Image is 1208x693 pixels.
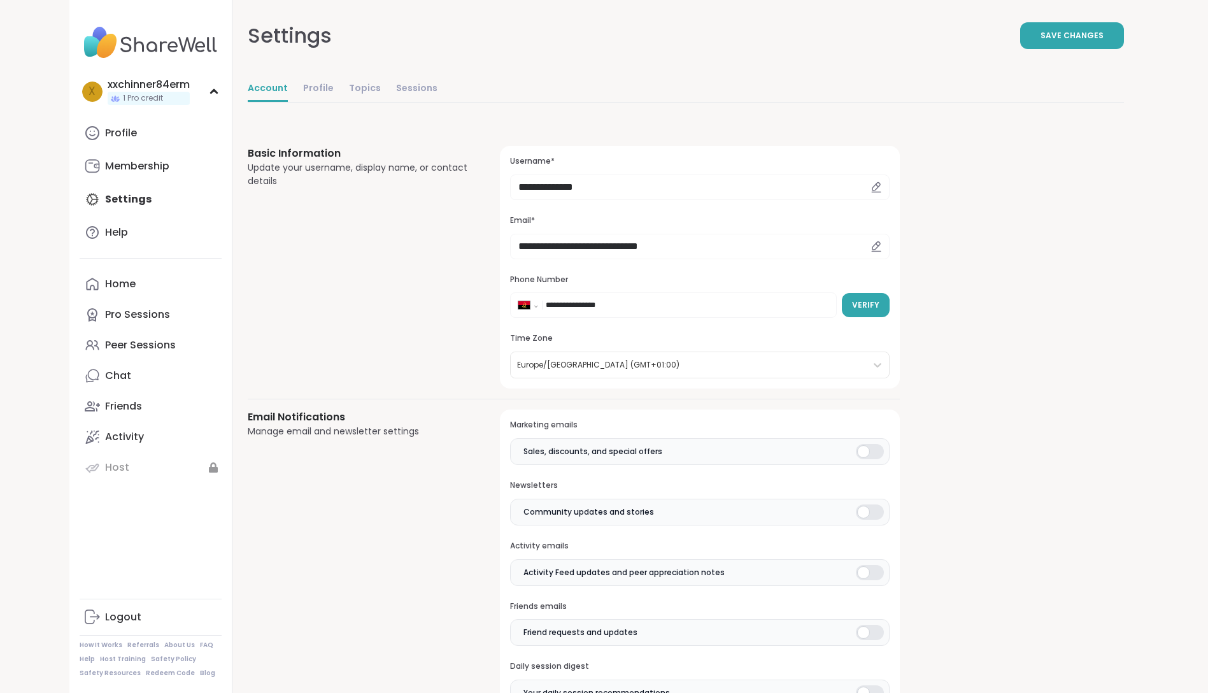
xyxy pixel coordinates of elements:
span: Activity Feed updates and peer appreciation notes [523,567,725,578]
span: Community updates and stories [523,506,654,518]
span: Verify [852,299,879,311]
h3: Marketing emails [510,420,889,431]
a: Account [248,76,288,102]
div: Peer Sessions [105,338,176,352]
a: FAQ [200,641,213,650]
h3: Email Notifications [248,410,470,425]
a: Profile [80,118,222,148]
a: Sessions [396,76,437,102]
div: xxchinner84erm [108,78,190,92]
a: Redeem Code [146,669,195,678]
a: Peer Sessions [80,330,222,361]
h3: Friends emails [510,601,889,612]
span: Save Changes [1041,30,1104,41]
span: Friend requests and updates [523,627,637,638]
a: Chat [80,361,222,391]
h3: Username* [510,156,889,167]
a: Help [80,217,222,248]
img: ShareWell Nav Logo [80,20,222,65]
a: Help [80,655,95,664]
a: Host [80,452,222,483]
h3: Daily session digest [510,661,889,672]
a: Home [80,269,222,299]
h3: Activity emails [510,541,889,552]
a: Blog [200,669,215,678]
a: Friends [80,391,222,422]
span: 1 Pro credit [123,93,163,104]
div: Membership [105,159,169,173]
h3: Time Zone [510,333,889,344]
a: Topics [349,76,381,102]
div: Activity [105,430,144,444]
h3: Phone Number [510,275,889,285]
button: Save Changes [1020,22,1124,49]
a: Host Training [100,655,146,664]
a: Safety Resources [80,669,141,678]
h3: Email* [510,215,889,226]
div: Pro Sessions [105,308,170,322]
div: Home [105,277,136,291]
div: Help [105,225,128,239]
a: Activity [80,422,222,452]
a: Profile [303,76,334,102]
span: Sales, discounts, and special offers [523,446,662,457]
a: Membership [80,151,222,182]
a: How It Works [80,641,122,650]
a: Logout [80,602,222,632]
div: Manage email and newsletter settings [248,425,470,438]
div: Friends [105,399,142,413]
div: Chat [105,369,131,383]
div: Host [105,461,129,475]
div: Settings [248,20,332,51]
div: Update your username, display name, or contact details [248,161,470,188]
div: Profile [105,126,137,140]
h3: Basic Information [248,146,470,161]
a: Referrals [127,641,159,650]
a: Pro Sessions [80,299,222,330]
h3: Newsletters [510,480,889,491]
div: Logout [105,610,141,624]
a: Safety Policy [151,655,196,664]
span: x [89,83,96,100]
a: About Us [164,641,195,650]
button: Verify [842,293,890,317]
